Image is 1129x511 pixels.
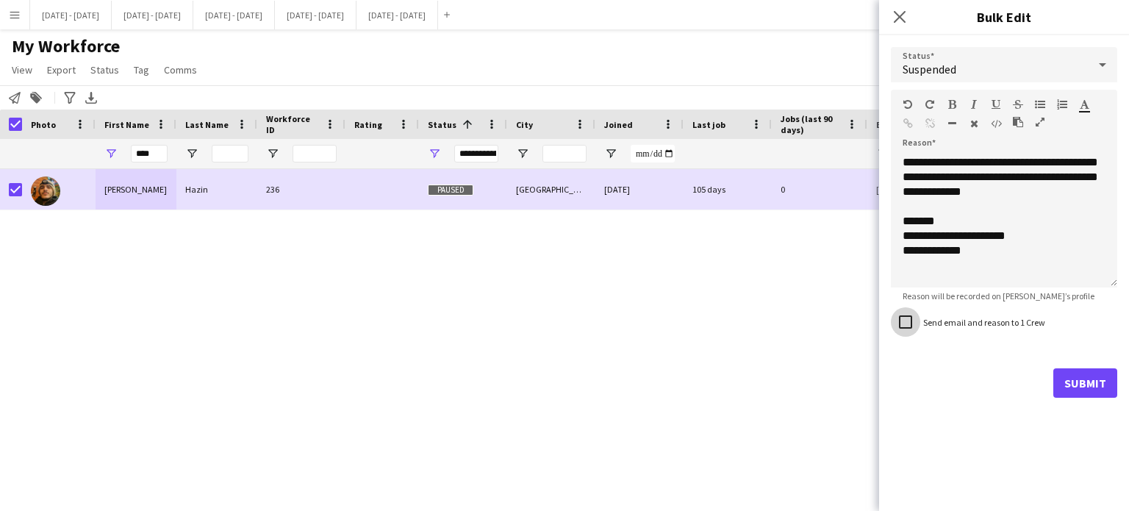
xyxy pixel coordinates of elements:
[131,145,168,162] input: First Name Filter Input
[920,317,1045,328] label: Send email and reason to 1 Crew
[631,145,675,162] input: Joined Filter Input
[991,118,1001,129] button: HTML Code
[158,60,203,79] a: Comms
[772,169,867,210] div: 0
[354,119,382,130] span: Rating
[164,63,197,76] span: Comms
[266,113,319,135] span: Workforce ID
[428,119,456,130] span: Status
[31,119,56,130] span: Photo
[134,63,149,76] span: Tag
[293,145,337,162] input: Workforce ID Filter Input
[257,169,345,210] div: 236
[176,169,257,210] div: Hazin
[47,63,76,76] span: Export
[96,169,176,210] div: [PERSON_NAME]
[266,147,279,160] button: Open Filter Menu
[1053,368,1117,398] button: Submit
[1013,116,1023,128] button: Paste as plain text
[991,99,1001,110] button: Underline
[947,99,957,110] button: Bold
[1035,99,1045,110] button: Unordered List
[12,63,32,76] span: View
[1013,99,1023,110] button: Strikethrough
[112,1,193,29] button: [DATE] - [DATE]
[31,176,60,206] img: Mohammad Hazin
[428,185,473,196] span: Paused
[275,1,356,29] button: [DATE] - [DATE]
[128,60,155,79] a: Tag
[61,89,79,107] app-action-btn: Advanced filters
[428,147,441,160] button: Open Filter Menu
[781,113,841,135] span: Jobs (last 90 days)
[516,119,533,130] span: City
[969,99,979,110] button: Italic
[903,99,913,110] button: Undo
[604,119,633,130] span: Joined
[876,147,889,160] button: Open Filter Menu
[595,169,684,210] div: [DATE]
[516,147,529,160] button: Open Filter Menu
[85,60,125,79] a: Status
[82,89,100,107] app-action-btn: Export XLSX
[193,1,275,29] button: [DATE] - [DATE]
[104,119,149,130] span: First Name
[30,1,112,29] button: [DATE] - [DATE]
[507,169,595,210] div: [GEOGRAPHIC_DATA]
[1057,99,1067,110] button: Ordered List
[6,60,38,79] a: View
[90,63,119,76] span: Status
[604,147,617,160] button: Open Filter Menu
[925,99,935,110] button: Redo
[1035,116,1045,128] button: Fullscreen
[891,290,1106,301] span: Reason will be recorded on [PERSON_NAME]’s profile
[27,89,45,107] app-action-btn: Add to tag
[692,119,725,130] span: Last job
[969,118,979,129] button: Clear Formatting
[104,147,118,160] button: Open Filter Menu
[41,60,82,79] a: Export
[879,7,1129,26] h3: Bulk Edit
[12,35,120,57] span: My Workforce
[185,147,198,160] button: Open Filter Menu
[6,89,24,107] app-action-btn: Notify workforce
[684,169,772,210] div: 105 days
[1079,99,1089,110] button: Text Color
[876,119,900,130] span: Email
[903,62,956,76] span: Suspended
[542,145,587,162] input: City Filter Input
[356,1,438,29] button: [DATE] - [DATE]
[185,119,229,130] span: Last Name
[947,118,957,129] button: Horizontal Line
[212,145,248,162] input: Last Name Filter Input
